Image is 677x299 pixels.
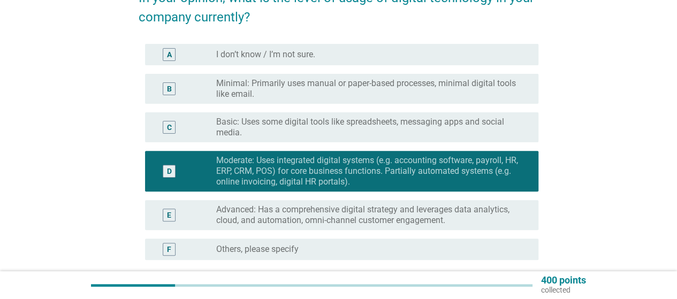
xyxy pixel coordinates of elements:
[167,49,172,60] div: A
[167,122,172,133] div: C
[167,83,172,95] div: B
[541,275,586,285] p: 400 points
[216,78,521,99] label: Minimal: Primarily uses manual or paper-based processes, minimal digital tools like email.
[216,244,299,255] label: Others, please specify
[216,49,315,60] label: I don’t know / I’m not sure.
[167,244,171,255] div: F
[167,166,172,177] div: D
[216,155,521,187] label: Moderate: Uses integrated digital systems (e.g. accounting software, payroll, HR, ERP, CRM, POS) ...
[216,204,521,226] label: Advanced: Has a comprehensive digital strategy and leverages data analytics, cloud, and automatio...
[167,210,171,221] div: E
[216,117,521,138] label: Basic: Uses some digital tools like spreadsheets, messaging apps and social media.
[541,285,586,295] p: collected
